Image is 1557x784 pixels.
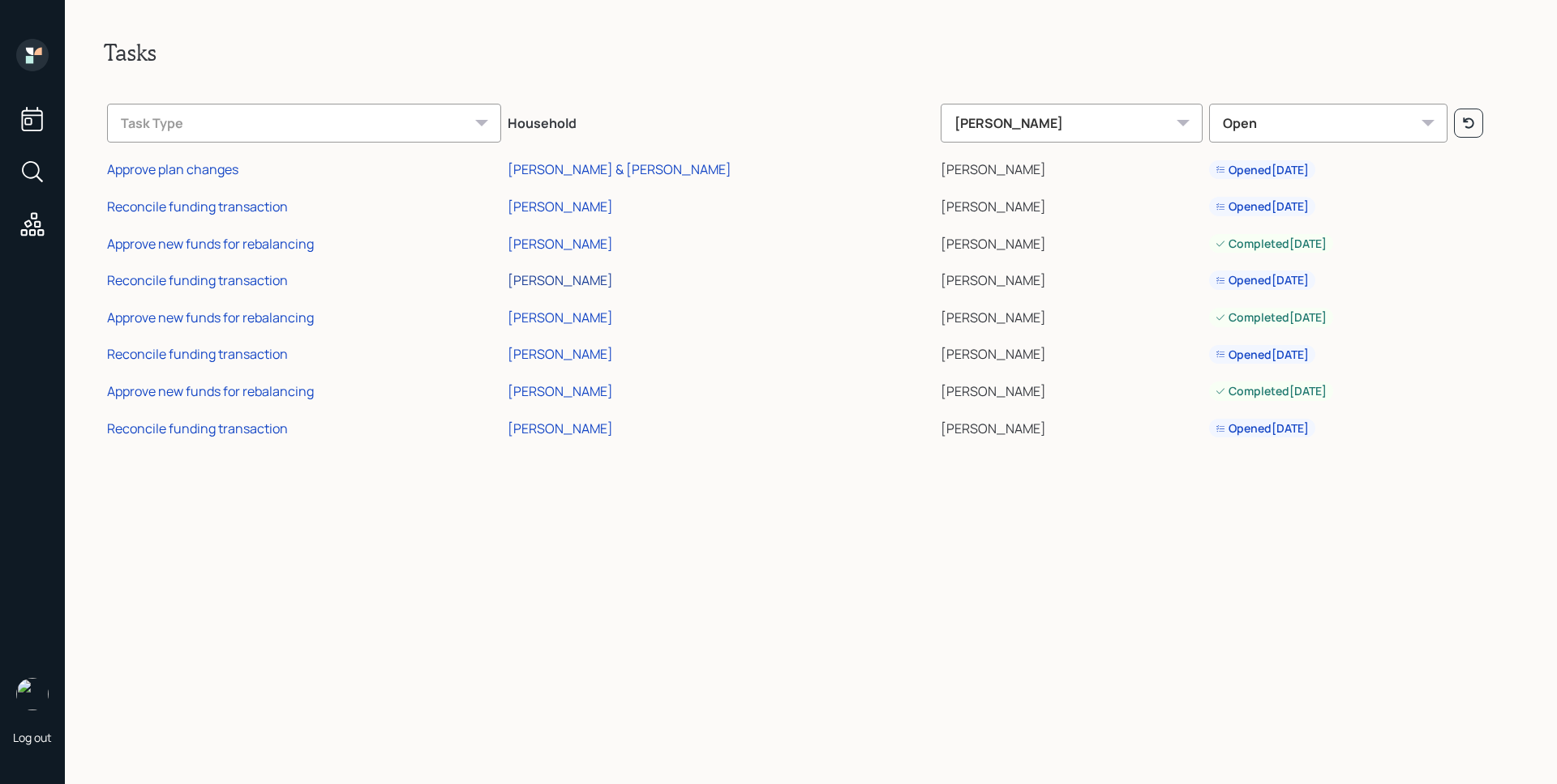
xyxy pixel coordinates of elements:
td: [PERSON_NAME] [937,296,1206,334]
div: Reconcile funding transaction [107,271,288,289]
div: Reconcile funding transaction [107,420,288,437]
th: Household [504,92,937,149]
div: [PERSON_NAME] [508,420,613,437]
div: Completed [DATE] [1216,309,1327,326]
td: [PERSON_NAME] [937,407,1206,445]
div: Log out [13,730,52,745]
td: [PERSON_NAME] [937,223,1206,260]
div: [PERSON_NAME] [508,345,613,363]
td: [PERSON_NAME] [937,259,1206,296]
img: james-distasi-headshot.png [16,678,49,710]
div: Opened [DATE] [1216,198,1309,215]
div: Completed [DATE] [1216,383,1327,399]
td: [PERSON_NAME] [937,370,1206,407]
div: Opened [DATE] [1216,272,1309,288]
div: [PERSON_NAME] [941,104,1203,143]
div: Approve new funds for rebalancing [107,309,314,326]
td: [PERSON_NAME] [937,185,1206,223]
div: Task Type [107,104,501,143]
div: [PERSON_NAME] [508,235,613,253]
div: [PERSON_NAME] & [PERSON_NAME] [508,160,731,178]
div: [PERSON_NAME] [508,309,613,326]
div: [PERSON_NAME] [508,271,613,289]
div: Reconcile funding transaction [107,198,288,215]
div: Opened [DATE] [1216,162,1309,178]
div: Open [1209,104,1448,143]
div: [PERSON_NAME] [508,382,613,400]
div: Approve new funds for rebalancing [107,382,314,400]
div: Reconcile funding transaction [107,345,288,363]
div: [PERSON_NAME] [508,198,613,215]
div: Opened [DATE] [1216,420,1309,437]
div: Completed [DATE] [1216,236,1327,252]
td: [PERSON_NAME] [937,334,1206,371]
h2: Tasks [104,39,1518,66]
div: Approve new funds for rebalancing [107,235,314,253]
td: [PERSON_NAME] [937,149,1206,186]
div: Opened [DATE] [1216,347,1309,363]
div: Approve plan changes [107,160,238,178]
